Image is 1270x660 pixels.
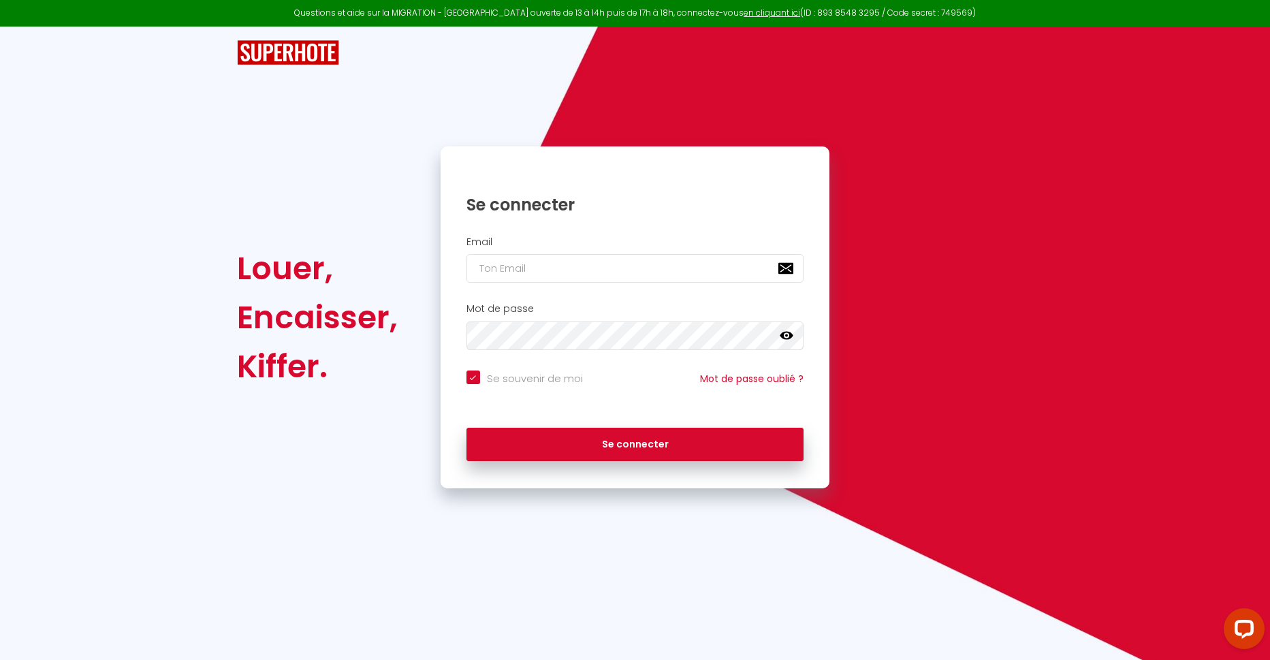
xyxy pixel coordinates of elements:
img: SuperHote logo [237,40,339,65]
iframe: LiveChat chat widget [1213,603,1270,660]
div: Encaisser, [237,293,398,342]
h2: Email [466,236,804,248]
input: Ton Email [466,254,804,283]
a: Mot de passe oublié ? [700,372,804,386]
a: en cliquant ici [744,7,800,18]
div: Louer, [237,244,398,293]
h1: Se connecter [466,194,804,215]
button: Se connecter [466,428,804,462]
div: Kiffer. [237,342,398,391]
h2: Mot de passe [466,303,804,315]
